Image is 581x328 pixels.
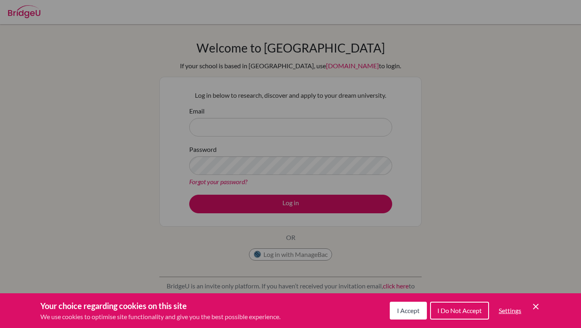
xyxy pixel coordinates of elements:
button: I Do Not Accept [430,302,489,320]
h3: Your choice regarding cookies on this site [40,300,280,312]
p: We use cookies to optimise site functionality and give you the best possible experience. [40,312,280,322]
button: I Accept [390,302,427,320]
span: I Accept [397,307,420,314]
span: Settings [499,307,521,314]
button: Settings [492,303,528,319]
span: I Do Not Accept [437,307,482,314]
button: Save and close [531,302,541,311]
